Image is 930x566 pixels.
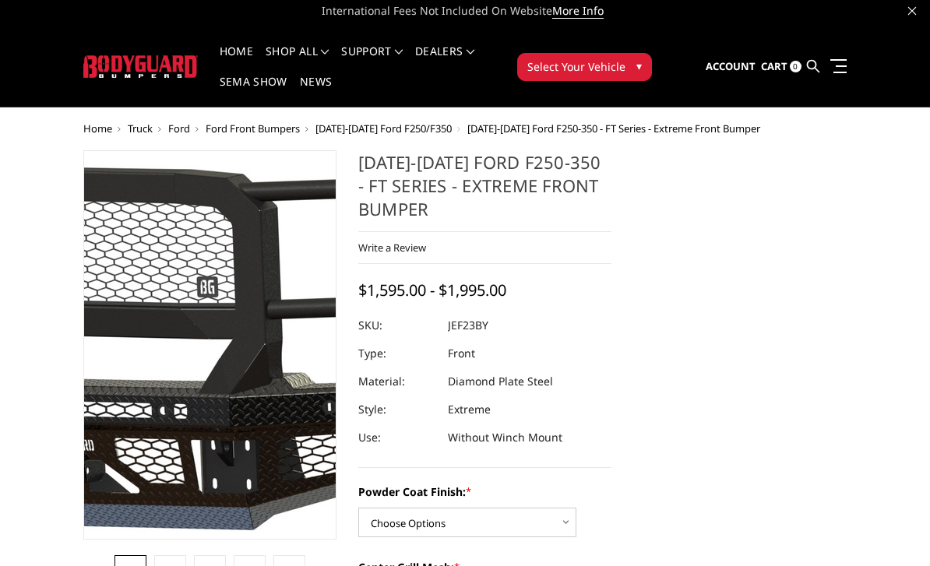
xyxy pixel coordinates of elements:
[448,339,475,367] dd: Front
[527,58,625,75] span: Select Your Vehicle
[706,59,756,73] span: Account
[358,339,436,367] dt: Type:
[83,150,336,540] a: 2023-2025 Ford F250-350 - FT Series - Extreme Front Bumper
[358,483,611,500] label: Powder Coat Finish:
[448,424,562,452] dd: Without Winch Mount
[448,395,491,424] dd: Extreme
[358,424,436,452] dt: Use:
[552,3,604,19] a: More Info
[315,121,452,135] a: [DATE]-[DATE] Ford F250/F350
[358,367,436,395] dt: Material:
[206,121,300,135] a: Ford Front Bumpers
[358,279,506,301] span: $1,595.00 - $1,995.00
[706,46,756,88] a: Account
[852,491,930,566] iframe: Chat Widget
[790,61,801,72] span: 0
[761,59,787,73] span: Cart
[358,395,436,424] dt: Style:
[358,150,611,232] h1: [DATE]-[DATE] Ford F250-350 - FT Series - Extreme Front Bumper
[220,46,253,76] a: Home
[636,58,642,74] span: ▾
[448,367,553,395] dd: Diamond Plate Steel
[415,46,474,76] a: Dealers
[128,121,153,135] a: Truck
[341,46,403,76] a: Support
[448,311,488,339] dd: JEF23BY
[300,76,332,107] a: News
[83,55,198,78] img: BODYGUARD BUMPERS
[358,311,436,339] dt: SKU:
[761,46,801,88] a: Cart 0
[517,53,652,81] button: Select Your Vehicle
[168,121,190,135] a: Ford
[467,121,760,135] span: [DATE]-[DATE] Ford F250-350 - FT Series - Extreme Front Bumper
[266,46,329,76] a: shop all
[358,241,426,255] a: Write a Review
[83,121,112,135] a: Home
[220,76,287,107] a: SEMA Show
